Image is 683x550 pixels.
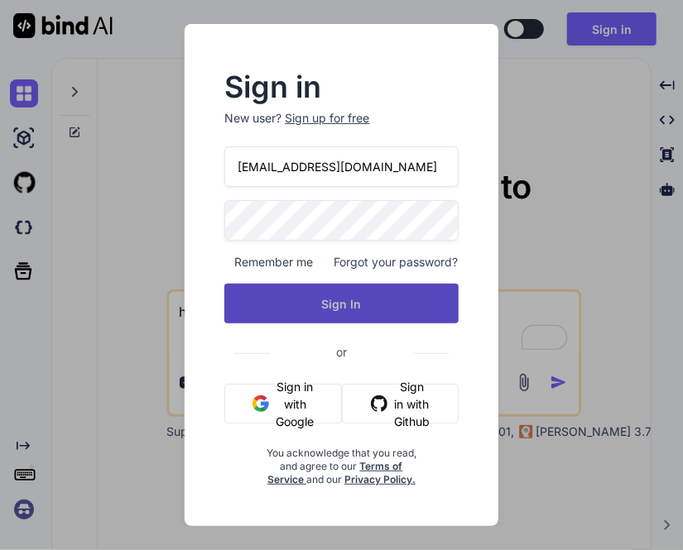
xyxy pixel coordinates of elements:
span: Forgot your password? [334,254,459,270]
button: Sign in with Github [342,384,458,423]
span: or [270,332,413,372]
div: Sign up for free [285,110,369,127]
a: Privacy Policy. [344,473,416,485]
p: New user? [224,110,458,146]
button: Sign In [224,284,458,323]
h2: Sign in [224,74,458,100]
input: Login or Email [224,146,458,187]
img: google [253,395,269,412]
div: You acknowledge that you read, and agree to our and our [263,437,419,486]
img: github [371,395,387,412]
a: Terms of Service [267,460,403,485]
span: Remember me [224,254,313,270]
button: Sign in with Google [224,384,342,423]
